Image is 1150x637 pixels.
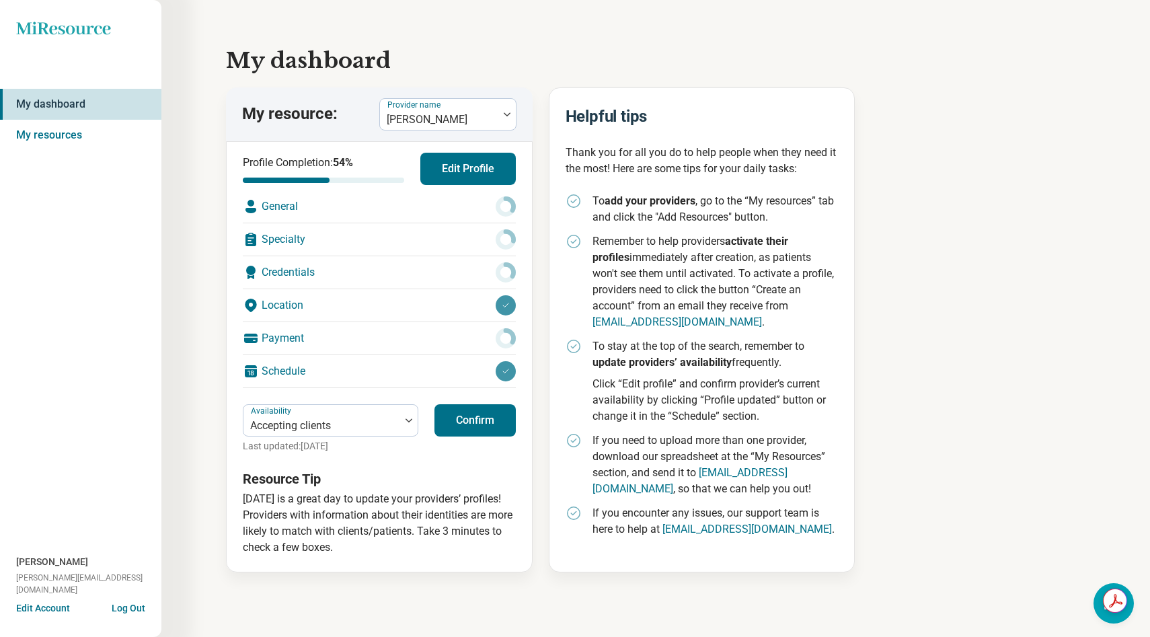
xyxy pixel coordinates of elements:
h1: My dashboard [226,44,1085,77]
p: If you need to upload more than one provider, download our spreadsheet at the “My Resources” sect... [592,433,839,497]
div: Payment [243,322,516,354]
label: Provider name [387,100,443,110]
p: Last updated: [DATE] [243,439,418,453]
a: [EMAIL_ADDRESS][DOMAIN_NAME] [662,523,832,535]
p: Remember to help providers immediately after creation, as patients won't see them until activated... [592,233,839,330]
div: Schedule [243,355,516,387]
div: Credentials [243,256,516,289]
div: Profile Completion: [243,155,404,183]
p: Click “Edit profile” and confirm provider’s current availability by clicking “Profile updated” bu... [592,376,839,424]
p: To stay at the top of the search, remember to frequently. [592,338,839,371]
label: Availability [251,406,294,416]
p: My resource: [242,103,338,126]
span: [PERSON_NAME] [16,555,88,569]
button: Confirm [434,404,516,437]
div: Specialty [243,223,516,256]
a: Open chat [1094,583,1134,624]
div: Location [243,289,516,322]
span: 54 % [333,156,353,169]
p: If you encounter any issues, our support team is here to help at . [592,505,839,537]
button: Edit Account [16,601,70,615]
p: Thank you for all you do to help people when they need it the most! Here are some tips for your d... [566,145,839,177]
div: General [243,190,516,223]
p: [DATE] is a great day to update your providers’ profiles! Providers with information about their ... [243,491,516,556]
button: Edit Profile [420,153,516,185]
p: To , go to the “My resources” tab and click the "Add Resources" button. [592,193,839,225]
h2: Helpful tips [566,104,839,128]
strong: add your providers [605,194,695,207]
a: [EMAIL_ADDRESS][DOMAIN_NAME] [592,315,762,328]
span: [PERSON_NAME][EMAIL_ADDRESS][DOMAIN_NAME] [16,572,161,596]
button: Log Out [112,601,145,612]
strong: update providers’ availability [592,356,732,369]
h3: Resource Tip [243,470,516,488]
